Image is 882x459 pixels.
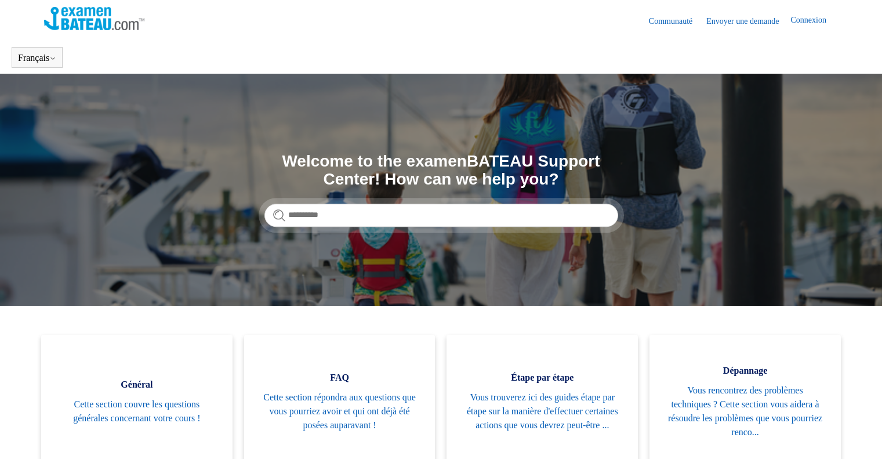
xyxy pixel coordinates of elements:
[18,53,56,63] button: Français
[790,14,837,28] a: Connexion
[464,371,620,385] span: Étape par étape
[464,391,620,432] span: Vous trouverez ici des guides étape par étape sur la manière d'effectuer certaines actions que vo...
[59,397,215,425] span: Cette section couvre les questions générales concernant votre cours !
[262,391,418,432] span: Cette section répondra aux questions que vous pourriez avoir et qui ont déjà été posées auparavant !
[262,371,418,385] span: FAQ
[44,7,144,30] img: Page d’accueil du Centre d’aide Examen Bateau
[649,15,704,27] a: Communauté
[667,364,823,378] span: Dépannage
[667,384,823,439] span: Vous rencontrez des problèmes techniques ? Cette section vous aidera à résoudre les problèmes que...
[59,378,215,392] span: Général
[264,153,618,189] h1: Welcome to the examenBATEAU Support Center! How can we help you?
[706,15,790,27] a: Envoyer une demande
[807,420,874,450] div: Chat Support
[264,204,618,227] input: Rechercher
